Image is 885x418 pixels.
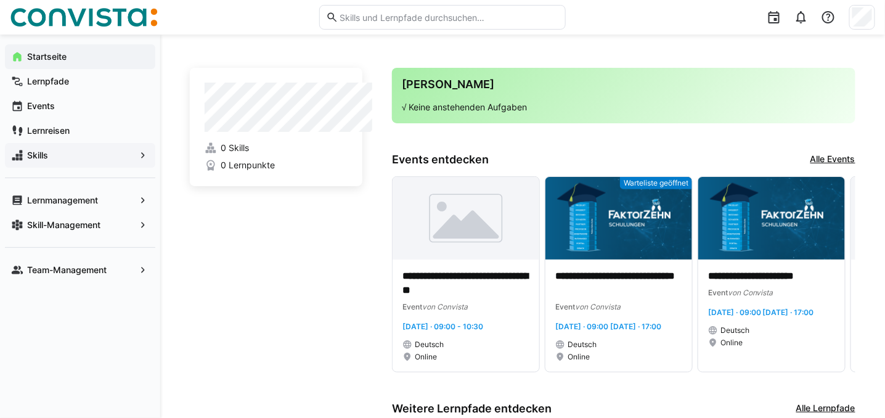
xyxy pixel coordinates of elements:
[422,302,468,311] span: von Convista
[568,340,597,350] span: Deutsch
[575,302,621,311] span: von Convista
[728,288,773,297] span: von Convista
[402,78,846,91] h3: [PERSON_NAME]
[392,153,489,166] h3: Events entdecken
[708,288,728,297] span: Event
[810,153,855,166] a: Alle Events
[393,177,539,260] img: image
[698,177,845,260] img: image
[624,178,688,188] span: Warteliste geöffnet
[708,308,814,317] span: [DATE] · 09:00 [DATE] · 17:00
[392,402,552,416] h3: Weitere Lernpfade entdecken
[402,302,422,311] span: Event
[338,12,559,23] input: Skills und Lernpfade durchsuchen…
[720,326,749,335] span: Deutsch
[720,338,743,348] span: Online
[415,340,444,350] span: Deutsch
[555,302,575,311] span: Event
[796,402,855,416] a: Alle Lernpfade
[568,352,590,362] span: Online
[545,177,692,260] img: image
[205,142,348,154] a: 0 Skills
[221,159,275,171] span: 0 Lernpunkte
[402,322,483,331] span: [DATE] · 09:00 - 10:30
[402,101,846,113] p: √ Keine anstehenden Aufgaben
[555,322,661,331] span: [DATE] · 09:00 [DATE] · 17:00
[415,352,437,362] span: Online
[221,142,249,154] span: 0 Skills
